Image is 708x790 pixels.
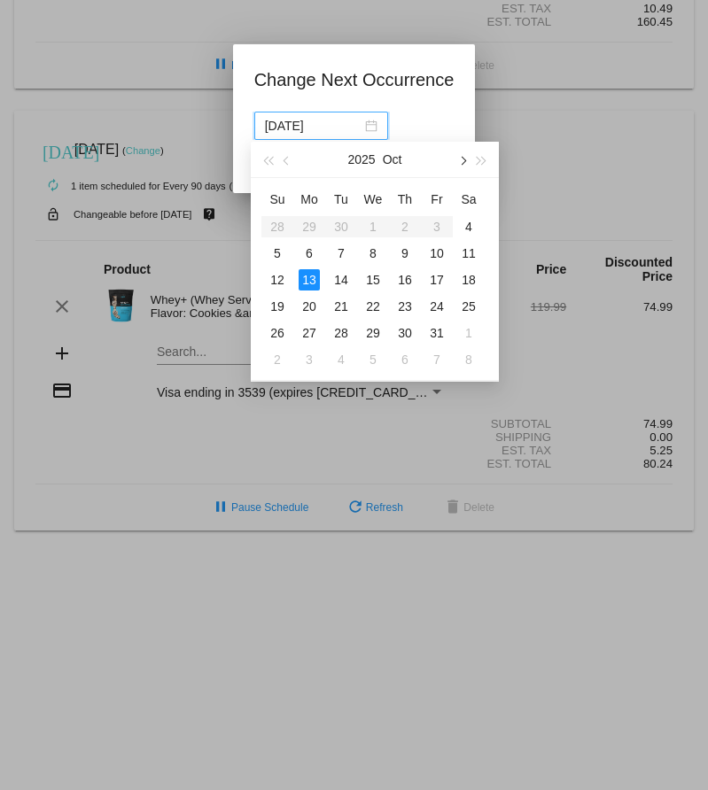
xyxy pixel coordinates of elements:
td: 11/4/2025 [325,346,357,373]
td: 10/25/2025 [453,293,485,320]
div: 27 [299,322,320,344]
th: Mon [293,185,325,213]
div: 5 [267,243,288,264]
div: 17 [426,269,447,290]
th: Tue [325,185,357,213]
td: 10/31/2025 [421,320,453,346]
div: 8 [362,243,384,264]
div: 14 [331,269,352,290]
div: 23 [394,296,416,317]
div: 6 [394,349,416,370]
h1: Change Next Occurrence [254,66,455,94]
td: 10/4/2025 [453,213,485,240]
th: Wed [357,185,389,213]
th: Sun [261,185,293,213]
td: 10/5/2025 [261,240,293,267]
div: 28 [331,322,352,344]
td: 11/2/2025 [261,346,293,373]
button: Last year (Control + left) [258,142,277,177]
td: 11/1/2025 [453,320,485,346]
button: Previous month (PageUp) [277,142,297,177]
td: 11/8/2025 [453,346,485,373]
td: 10/13/2025 [293,267,325,293]
div: 21 [331,296,352,317]
td: 10/29/2025 [357,320,389,346]
div: 26 [267,322,288,344]
td: 11/5/2025 [357,346,389,373]
td: 10/30/2025 [389,320,421,346]
td: 10/16/2025 [389,267,421,293]
td: 11/3/2025 [293,346,325,373]
div: 24 [426,296,447,317]
td: 10/26/2025 [261,320,293,346]
td: 10/21/2025 [325,293,357,320]
td: 11/6/2025 [389,346,421,373]
button: Next year (Control + right) [472,142,492,177]
div: 11 [458,243,479,264]
td: 10/11/2025 [453,240,485,267]
td: 10/8/2025 [357,240,389,267]
div: 2 [267,349,288,370]
div: 9 [394,243,416,264]
td: 10/9/2025 [389,240,421,267]
div: 15 [362,269,384,290]
div: 3 [299,349,320,370]
td: 10/17/2025 [421,267,453,293]
div: 19 [267,296,288,317]
td: 10/15/2025 [357,267,389,293]
button: Next month (PageDown) [452,142,471,177]
th: Fri [421,185,453,213]
td: 10/6/2025 [293,240,325,267]
div: 18 [458,269,479,290]
td: 10/18/2025 [453,267,485,293]
td: 10/24/2025 [421,293,453,320]
button: 2025 [348,142,376,177]
div: 12 [267,269,288,290]
div: 4 [458,216,479,237]
div: 4 [331,349,352,370]
td: 10/20/2025 [293,293,325,320]
div: 7 [331,243,352,264]
div: 10 [426,243,447,264]
th: Sat [453,185,485,213]
div: 29 [362,322,384,344]
div: 25 [458,296,479,317]
div: 6 [299,243,320,264]
div: 5 [362,349,384,370]
td: 10/7/2025 [325,240,357,267]
td: 10/19/2025 [261,293,293,320]
td: 11/7/2025 [421,346,453,373]
td: 10/14/2025 [325,267,357,293]
input: Select date [265,116,362,136]
div: 20 [299,296,320,317]
div: 30 [394,322,416,344]
td: 10/23/2025 [389,293,421,320]
td: 10/12/2025 [261,267,293,293]
td: 10/27/2025 [293,320,325,346]
div: 22 [362,296,384,317]
button: Oct [383,142,402,177]
div: 31 [426,322,447,344]
div: 8 [458,349,479,370]
td: 10/10/2025 [421,240,453,267]
th: Thu [389,185,421,213]
div: 16 [394,269,416,290]
td: 10/28/2025 [325,320,357,346]
div: 7 [426,349,447,370]
div: 1 [458,322,479,344]
td: 10/22/2025 [357,293,389,320]
div: 13 [299,269,320,290]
